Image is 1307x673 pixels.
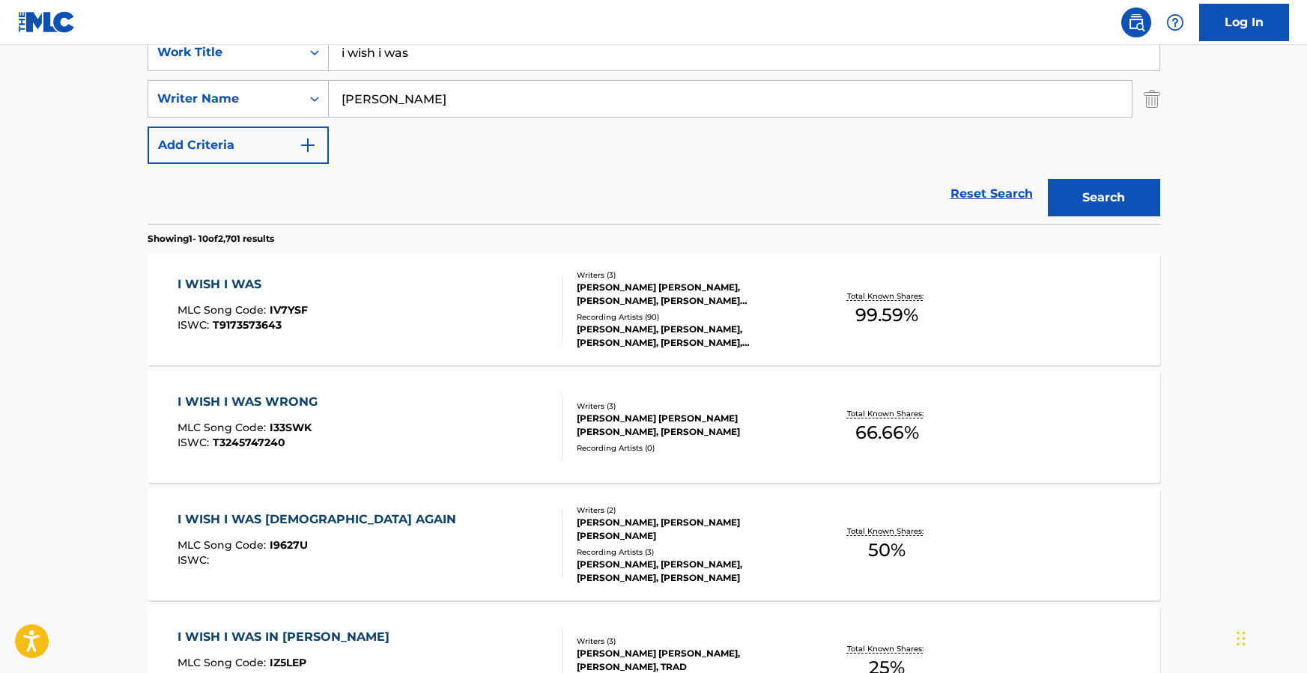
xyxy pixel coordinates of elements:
[148,232,274,246] p: Showing 1 - 10 of 2,701 results
[178,421,270,434] span: MLC Song Code :
[577,323,803,350] div: [PERSON_NAME], [PERSON_NAME], [PERSON_NAME], [PERSON_NAME], [PERSON_NAME]
[577,505,803,516] div: Writers ( 2 )
[18,11,76,33] img: MLC Logo
[855,419,919,446] span: 66.66 %
[148,371,1160,483] a: I WISH I WAS WRONGMLC Song Code:I33SWKISWC:T3245747240Writers (3)[PERSON_NAME] [PERSON_NAME] [PER...
[577,401,803,412] div: Writers ( 3 )
[270,538,308,552] span: I9627U
[1166,13,1184,31] img: help
[1232,601,1307,673] iframe: Chat Widget
[577,269,803,281] div: Writers ( 3 )
[178,318,213,332] span: ISWC :
[270,421,312,434] span: I33SWK
[270,656,306,669] span: IZ5LEP
[178,538,270,552] span: MLC Song Code :
[1121,7,1151,37] a: Public Search
[213,318,282,332] span: T9173573643
[577,516,803,543] div: [PERSON_NAME], [PERSON_NAME] [PERSON_NAME]
[148,253,1160,365] a: I WISH I WASMLC Song Code:IV7YSFISWC:T9173573643Writers (3)[PERSON_NAME] [PERSON_NAME], [PERSON_N...
[1237,616,1246,661] div: Drag
[1160,7,1190,37] div: Help
[178,393,325,411] div: I WISH I WAS WRONG
[148,34,1160,224] form: Search Form
[847,408,927,419] p: Total Known Shares:
[1144,80,1160,118] img: Delete Criterion
[178,553,213,567] span: ISWC :
[868,537,906,564] span: 50 %
[148,488,1160,600] a: I WISH I WAS [DEMOGRAPHIC_DATA] AGAINMLC Song Code:I9627UISWC:Writers (2)[PERSON_NAME], [PERSON_N...
[577,558,803,585] div: [PERSON_NAME], [PERSON_NAME], [PERSON_NAME], [PERSON_NAME]
[157,90,292,108] div: Writer Name
[1127,13,1145,31] img: search
[299,136,317,154] img: 9d2ae6d4665cec9f34b9.svg
[178,656,270,669] span: MLC Song Code :
[577,281,803,308] div: [PERSON_NAME] [PERSON_NAME], [PERSON_NAME], [PERSON_NAME] [PERSON_NAME]
[1199,4,1289,41] a: Log In
[178,628,397,646] div: I WISH I WAS IN [PERSON_NAME]
[855,302,918,329] span: 99.59 %
[213,436,285,449] span: T3245747240
[943,177,1040,210] a: Reset Search
[1048,179,1160,216] button: Search
[148,127,329,164] button: Add Criteria
[847,526,927,537] p: Total Known Shares:
[157,43,292,61] div: Work Title
[847,643,927,654] p: Total Known Shares:
[577,412,803,439] div: [PERSON_NAME] [PERSON_NAME] [PERSON_NAME], [PERSON_NAME]
[270,303,308,317] span: IV7YSF
[577,636,803,647] div: Writers ( 3 )
[178,303,270,317] span: MLC Song Code :
[847,290,927,302] p: Total Known Shares:
[577,442,803,454] div: Recording Artists ( 0 )
[178,511,464,529] div: I WISH I WAS [DEMOGRAPHIC_DATA] AGAIN
[178,275,308,293] div: I WISH I WAS
[577,546,803,558] div: Recording Artists ( 3 )
[178,436,213,449] span: ISWC :
[577,311,803,323] div: Recording Artists ( 90 )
